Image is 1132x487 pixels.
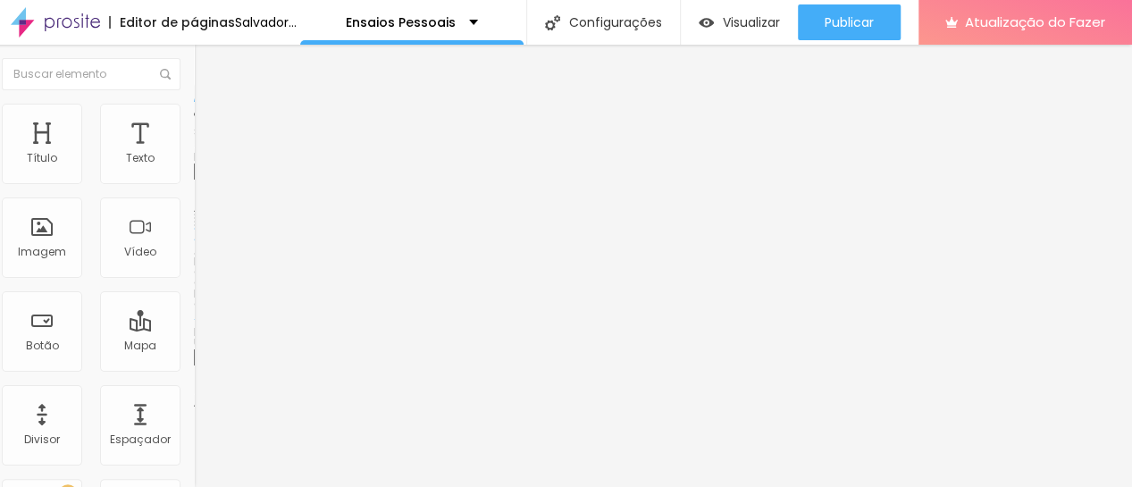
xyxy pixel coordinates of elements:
[24,432,60,447] font: Divisor
[27,150,57,165] font: Título
[124,244,156,259] font: Vídeo
[965,13,1105,31] font: Atualização do Fazer
[124,338,156,353] font: Mapa
[699,15,714,30] img: view-1.svg
[160,69,171,80] img: Ícone
[2,58,180,90] input: Buscar elemento
[120,13,235,31] font: Editor de páginas
[235,13,297,31] font: Salvador...
[569,13,662,31] font: Configurações
[723,13,780,31] font: Visualizar
[798,4,901,40] button: Publicar
[110,432,171,447] font: Espaçador
[126,150,155,165] font: Texto
[545,15,560,30] img: Ícone
[26,338,59,353] font: Botão
[346,13,456,31] font: Ensaios Pessoais
[194,45,1132,487] iframe: Editor
[825,13,874,31] font: Publicar
[681,4,798,40] button: Visualizar
[18,244,66,259] font: Imagem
